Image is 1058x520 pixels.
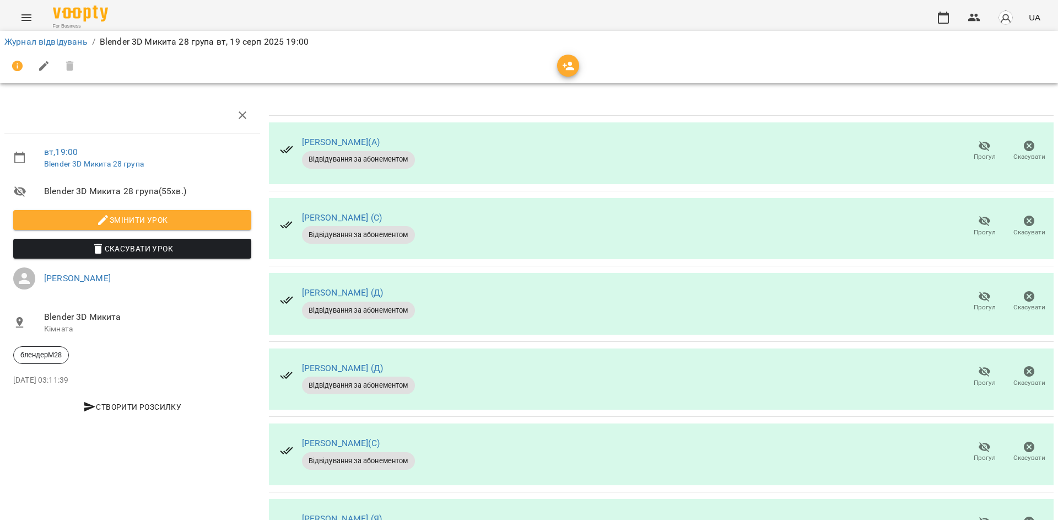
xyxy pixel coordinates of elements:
div: блендерМ28 [13,346,69,364]
span: Відвідування за абонементом [302,305,415,315]
span: Створити розсилку [18,400,247,414]
span: Скасувати [1013,152,1045,162]
span: UA [1029,12,1040,23]
a: [PERSON_NAME] [44,273,111,283]
span: Blender 3D Микита 28 група ( 55 хв. ) [44,185,251,198]
span: Відвідування за абонементом [302,230,415,240]
a: вт , 19:00 [44,147,78,157]
span: Blender 3D Микита [44,310,251,324]
button: Скасувати [1007,136,1051,167]
a: [PERSON_NAME] (С) [302,212,382,223]
span: Прогул [974,378,996,388]
span: Прогул [974,453,996,463]
button: Прогул [962,362,1007,393]
p: Blender 3D Микита 28 група вт, 19 серп 2025 19:00 [100,35,309,49]
button: Прогул [962,437,1007,468]
button: Menu [13,4,40,31]
a: Blender 3D Микита 28 група [44,159,144,168]
span: Прогул [974,152,996,162]
span: Відвідування за абонементом [302,154,415,164]
button: Прогул [962,286,1007,317]
span: Відвідування за абонементом [302,380,415,390]
span: блендерМ28 [14,350,68,360]
a: [PERSON_NAME] (Д) [302,363,384,373]
li: / [92,35,95,49]
button: Прогул [962,136,1007,167]
nav: breadcrumb [4,35,1054,49]
span: Прогул [974,303,996,312]
button: Скасувати [1007,437,1051,468]
span: Скасувати Урок [22,242,242,255]
span: Скасувати [1013,228,1045,237]
span: Прогул [974,228,996,237]
button: Створити розсилку [13,397,251,417]
img: Voopty Logo [53,6,108,22]
button: UA [1024,7,1045,28]
span: Скасувати [1013,303,1045,312]
button: Скасувати Урок [13,239,251,259]
span: For Business [53,23,108,30]
a: Журнал відвідувань [4,36,88,47]
span: Скасувати [1013,378,1045,388]
button: Скасувати [1007,362,1051,393]
span: Відвідування за абонементом [302,456,415,466]
img: avatar_s.png [998,10,1013,25]
span: Змінити урок [22,213,242,227]
span: Скасувати [1013,453,1045,463]
p: [DATE] 03:11:39 [13,375,251,386]
button: Скасувати [1007,286,1051,317]
button: Скасувати [1007,211,1051,242]
a: [PERSON_NAME](С) [302,438,380,448]
a: [PERSON_NAME](А) [302,137,380,147]
button: Змінити урок [13,210,251,230]
a: [PERSON_NAME] (Д) [302,287,384,298]
p: Кімната [44,324,251,335]
button: Прогул [962,211,1007,242]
